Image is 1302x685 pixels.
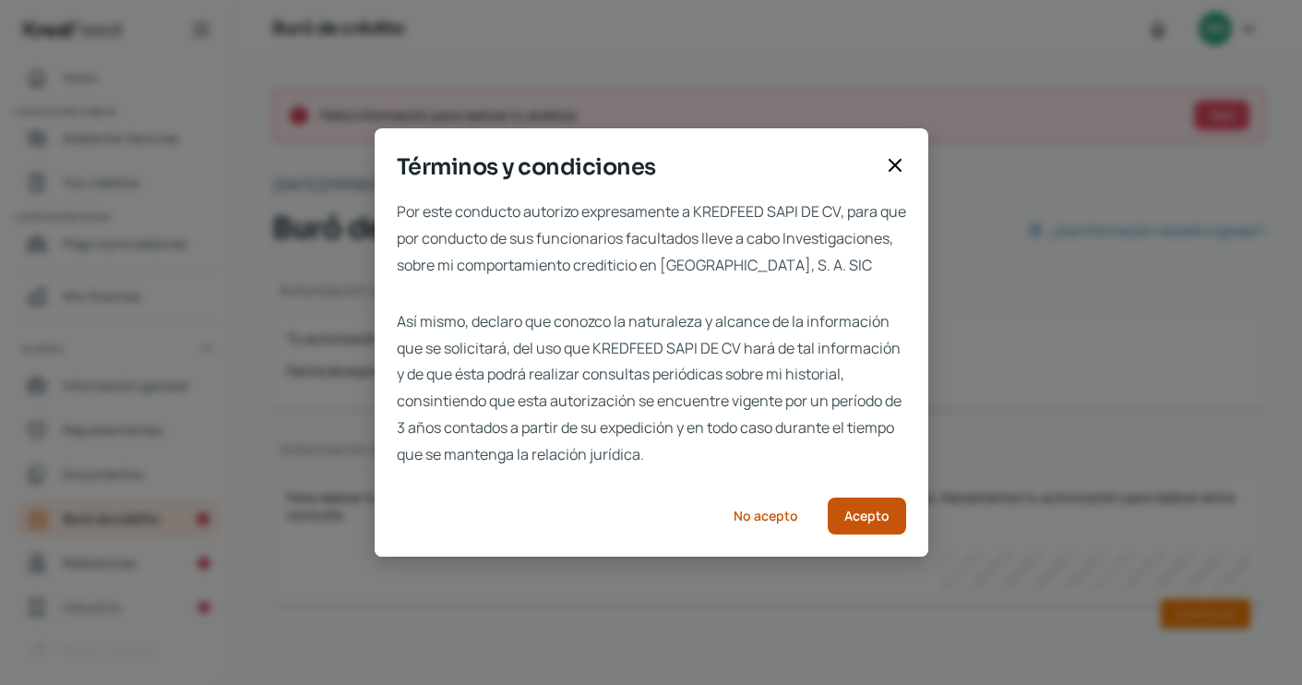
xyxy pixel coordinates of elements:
[844,510,890,523] span: Acepto
[397,150,877,184] span: Términos y condiciones
[397,308,906,468] span: Así mismo, declaro que conozco la naturaleza y alcance de la información que se solicitará, del u...
[719,498,813,535] button: No acepto
[828,498,906,535] button: Acepto
[734,510,798,523] span: No acepto
[397,198,906,278] span: Por este conducto autorizo expresamente a KREDFEED SAPI DE CV, para que por conducto de sus funci...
